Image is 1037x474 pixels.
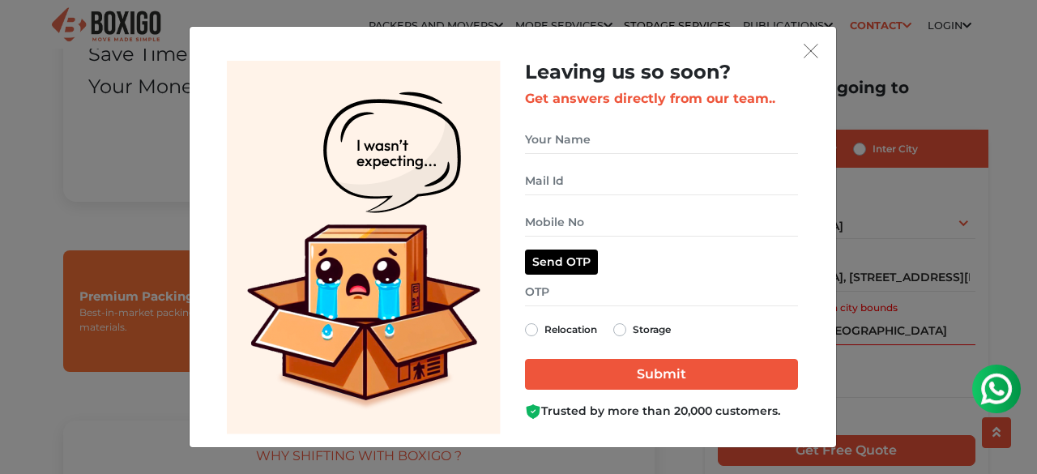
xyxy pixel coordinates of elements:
[525,167,798,195] input: Mail Id
[525,91,798,106] h3: Get answers directly from our team..
[525,250,598,275] button: Send OTP
[227,61,501,434] img: Lead Welcome Image
[525,278,798,306] input: OTP
[16,16,49,49] img: whatsapp-icon.svg
[525,126,798,154] input: Your Name
[525,404,541,420] img: Boxigo Customer Shield
[544,320,597,339] label: Relocation
[633,320,671,339] label: Storage
[804,44,818,58] img: exit
[525,403,798,420] div: Trusted by more than 20,000 customers.
[525,208,798,237] input: Mobile No
[525,359,798,390] input: Submit
[525,61,798,84] h2: Leaving us so soon?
